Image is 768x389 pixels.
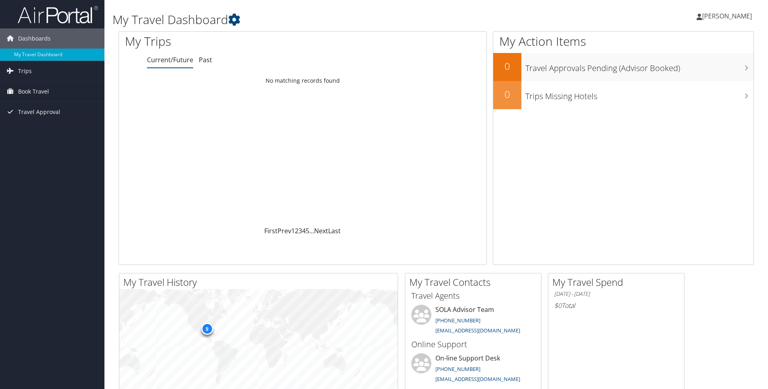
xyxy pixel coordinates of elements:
span: … [309,226,314,235]
a: 5 [306,226,309,235]
a: [PHONE_NUMBER] [435,317,480,324]
h2: 0 [493,88,521,101]
h1: My Travel Dashboard [112,11,544,28]
a: 0Trips Missing Hotels [493,81,754,109]
h2: My Travel History [123,275,398,289]
span: [PERSON_NAME] [702,12,752,20]
h1: My Trips [125,33,327,50]
div: 9 [201,323,213,335]
h2: My Travel Contacts [409,275,541,289]
a: First [264,226,278,235]
span: Trips [18,61,32,81]
h3: Online Support [411,339,535,350]
a: Current/Future [147,55,193,64]
a: 2 [295,226,298,235]
a: 3 [298,226,302,235]
a: [PERSON_NAME] [697,4,760,28]
h1: My Action Items [493,33,754,50]
h2: 0 [493,59,521,73]
a: [PHONE_NUMBER] [435,365,480,373]
a: Next [314,226,328,235]
a: 1 [291,226,295,235]
span: Book Travel [18,81,49,102]
td: No matching records found [119,73,486,88]
h3: Travel Approvals Pending (Advisor Booked) [525,59,754,74]
h2: My Travel Spend [552,275,684,289]
a: [EMAIL_ADDRESS][DOMAIN_NAME] [435,327,520,334]
a: Last [328,226,341,235]
span: $0 [554,301,562,310]
li: SOLA Advisor Team [407,305,539,338]
h3: Travel Agents [411,290,535,301]
h6: [DATE] - [DATE] [554,290,678,298]
a: Past [199,55,212,64]
a: Prev [278,226,291,235]
img: airportal-logo.png [18,5,98,24]
h6: Total [554,301,678,310]
a: 0Travel Approvals Pending (Advisor Booked) [493,53,754,81]
h3: Trips Missing Hotels [525,87,754,102]
a: [EMAIL_ADDRESS][DOMAIN_NAME] [435,375,520,383]
span: Dashboards [18,29,51,49]
a: 4 [302,226,306,235]
li: On-line Support Desk [407,353,539,386]
span: Travel Approval [18,102,60,122]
